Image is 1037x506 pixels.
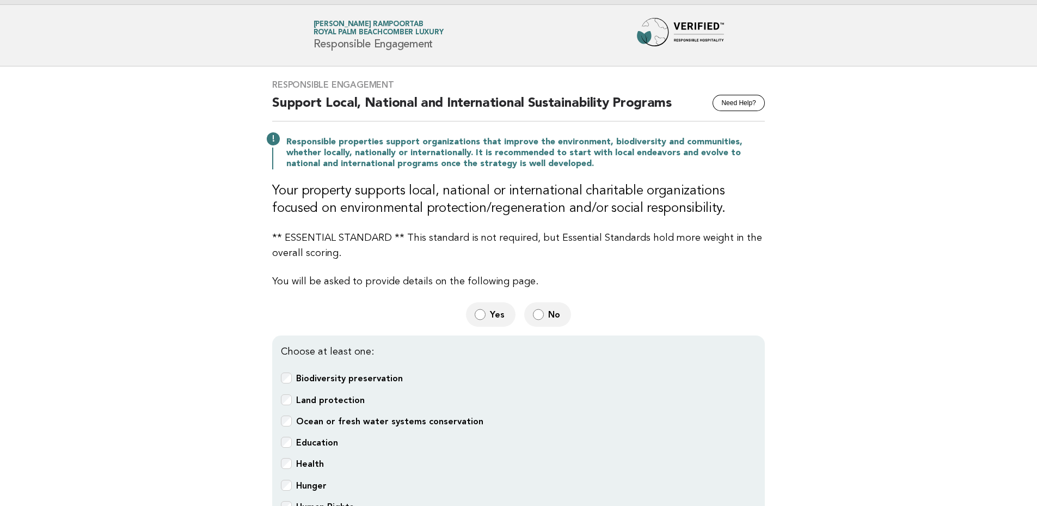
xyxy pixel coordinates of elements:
[314,29,444,36] span: Royal Palm Beachcomber Luxury
[272,182,765,217] h3: Your property supports local, national or international charitable organizations focused on envir...
[637,18,724,53] img: Forbes Travel Guide
[296,437,338,448] b: Education
[296,395,365,405] b: Land protection
[286,137,765,169] p: Responsible properties support organizations that improve the environment, biodiversity and commu...
[548,309,562,320] span: No
[296,459,324,469] b: Health
[475,309,486,320] input: Yes
[314,21,444,50] h1: Responsible Engagement
[281,344,756,359] p: Choose at least one:
[272,80,765,90] h3: Responsible Engagement
[490,309,507,320] span: Yes
[533,309,544,320] input: No
[272,95,765,121] h2: Support Local, National and International Sustainability Programs
[713,95,764,111] button: Need Help?
[296,416,483,426] b: Ocean or fresh water systems conservation
[272,230,765,261] p: ** ESSENTIAL STANDARD ** This standard is not required, but Essential Standards hold more weight ...
[296,373,403,383] b: Biodiversity preservation
[272,274,765,289] p: You will be asked to provide details on the following page.
[296,480,327,491] b: Hunger
[314,21,444,36] a: [PERSON_NAME] RampoortabRoyal Palm Beachcomber Luxury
